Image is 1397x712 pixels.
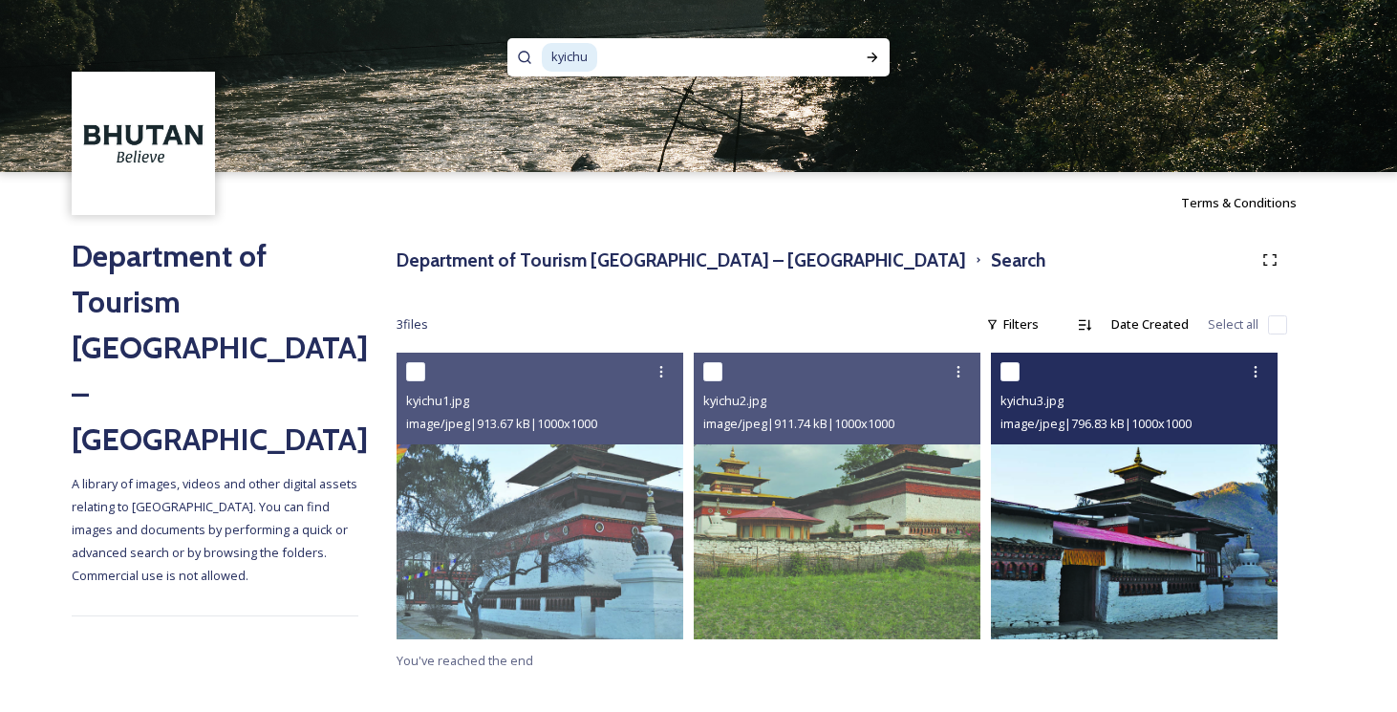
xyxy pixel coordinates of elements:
[703,415,894,432] span: image/jpeg | 911.74 kB | 1000 x 1000
[72,475,360,584] span: A library of images, videos and other digital assets relating to [GEOGRAPHIC_DATA]. You can find ...
[397,315,428,334] span: 3 file s
[406,392,469,409] span: kyichu1.jpg
[397,652,533,669] span: You've reached the end
[1208,315,1258,334] span: Select all
[397,247,966,274] h3: Department of Tourism [GEOGRAPHIC_DATA] – [GEOGRAPHIC_DATA]
[72,233,358,463] h2: Department of Tourism [GEOGRAPHIC_DATA] – [GEOGRAPHIC_DATA]
[406,415,597,432] span: image/jpeg | 913.67 kB | 1000 x 1000
[991,247,1045,274] h3: Search
[397,353,683,639] img: kyichu1.jpg
[1000,392,1064,409] span: kyichu3.jpg
[977,306,1048,343] div: Filters
[75,75,213,213] img: BT_Logo_BB_Lockup_CMYK_High%2520Res.jpg
[991,353,1278,639] img: kyichu3.jpg
[1181,191,1325,214] a: Terms & Conditions
[1181,194,1297,211] span: Terms & Conditions
[703,392,766,409] span: kyichu2.jpg
[1000,415,1192,432] span: image/jpeg | 796.83 kB | 1000 x 1000
[542,43,597,71] span: kyichu
[1102,306,1198,343] div: Date Created
[694,353,980,639] img: kyichu2.jpg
